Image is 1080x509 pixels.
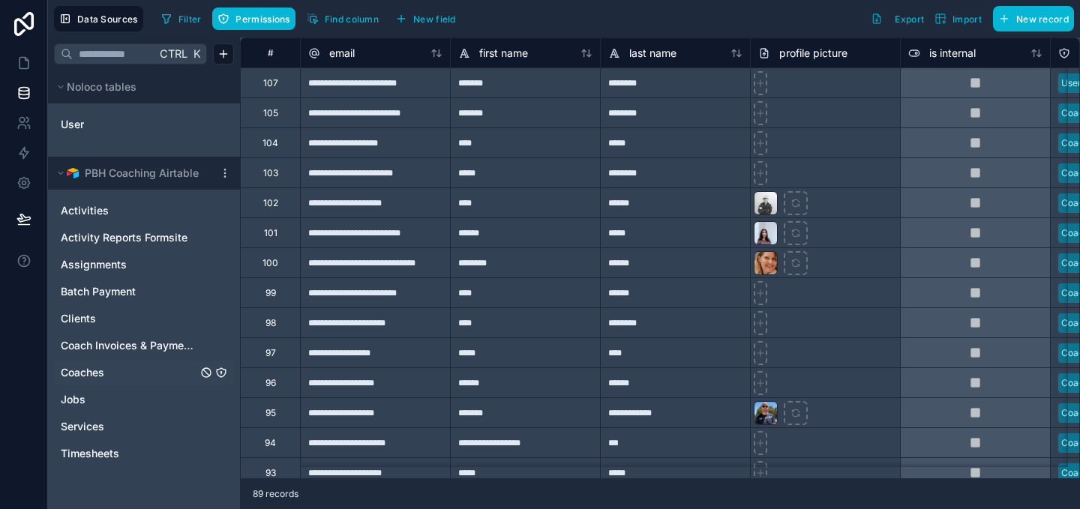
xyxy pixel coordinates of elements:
span: 89 records [253,488,298,500]
div: 95 [265,407,276,419]
span: Noloco tables [67,79,136,94]
button: Airtable LogoPBH Coaching Airtable [54,163,213,184]
a: Coaches [61,365,197,380]
div: 96 [265,377,276,389]
a: Batch Payment [61,284,197,299]
button: Export [865,6,929,31]
span: Permissions [235,13,289,25]
div: 97 [265,347,276,359]
div: Activity Reports Formsite [54,226,234,250]
div: 99 [265,287,276,299]
button: Noloco tables [54,76,225,97]
div: 105 [263,107,278,119]
div: 103 [263,167,278,179]
div: Clients [54,307,234,331]
div: Jobs [54,388,234,412]
a: Activities [61,203,197,218]
a: User [61,117,182,132]
div: 102 [263,197,278,209]
button: Data Sources [54,6,143,31]
span: Batch Payment [61,284,136,299]
span: last name [629,46,676,61]
div: Services [54,415,234,439]
a: Timesheets [61,446,197,461]
div: 104 [262,137,278,149]
span: profile picture [779,46,847,61]
div: Coaches [54,361,234,385]
img: Airtable Logo [67,167,79,179]
div: Coach Invoices & Payments [54,334,234,358]
button: Permissions [212,7,295,30]
button: Find column [301,7,384,30]
a: Clients [61,311,197,326]
span: is internal [929,46,976,61]
span: New record [1016,13,1069,25]
span: Activity Reports Formsite [61,230,187,245]
div: 101 [264,227,277,239]
div: Assignments [54,253,234,277]
span: Services [61,419,104,434]
a: Activity Reports Formsite [61,230,197,245]
a: New record [987,6,1074,31]
span: Ctrl [158,44,189,63]
span: User [61,117,84,132]
span: PBH Coaching Airtable [85,166,199,181]
span: Timesheets [61,446,119,461]
a: Services [61,419,197,434]
button: Import [929,6,987,31]
span: Activities [61,203,109,218]
span: email [329,46,355,61]
span: Export [895,13,924,25]
div: Timesheets [54,442,234,466]
a: Jobs [61,392,197,407]
span: Import [952,13,982,25]
span: Clients [61,311,96,326]
div: Batch Payment [54,280,234,304]
a: Coach Invoices & Payments [61,338,197,353]
span: Jobs [61,392,85,407]
div: Activities [54,199,234,223]
div: # [252,47,289,58]
div: 94 [265,437,276,449]
button: New record [993,6,1074,31]
span: New field [413,13,456,25]
button: New field [390,7,461,30]
div: 93 [265,467,276,479]
span: Find column [325,13,379,25]
a: Permissions [212,7,301,30]
span: K [191,49,202,59]
div: 98 [265,317,276,329]
div: 107 [263,77,278,89]
button: Filter [155,7,207,30]
div: User [54,112,234,136]
span: Assignments [61,257,127,272]
span: first name [479,46,528,61]
span: Data Sources [77,13,138,25]
a: Assignments [61,257,197,272]
span: Coaches [61,365,104,380]
div: 100 [262,257,278,269]
span: Filter [178,13,202,25]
